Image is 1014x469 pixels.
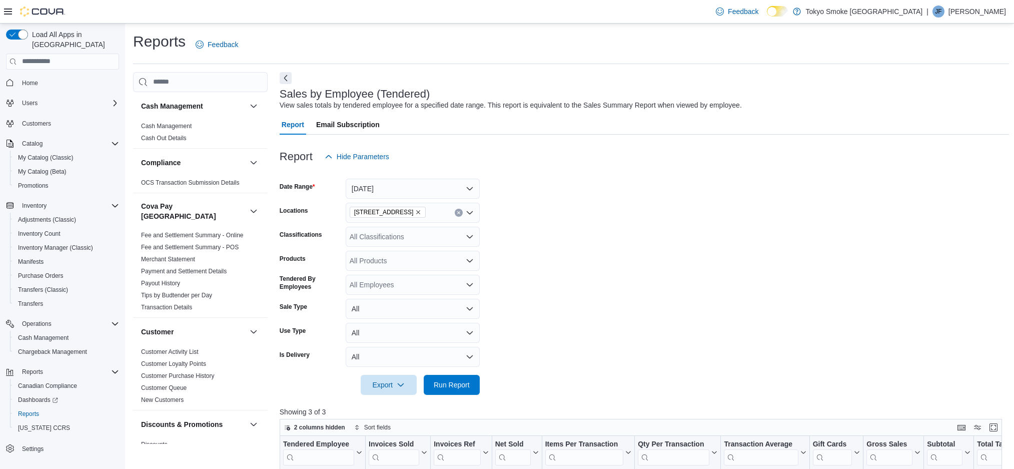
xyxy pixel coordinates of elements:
span: Payment and Settlement Details [141,267,227,275]
div: View sales totals by tendered employee for a specified date range. This report is equivalent to t... [280,100,742,111]
span: Purchase Orders [18,272,64,280]
input: Dark Mode [767,6,788,17]
label: Use Type [280,327,306,335]
div: Net Sold [495,439,530,449]
button: Discounts & Promotions [141,419,246,429]
a: Customer Activity List [141,348,199,355]
a: Inventory Manager (Classic) [14,242,97,254]
span: Inventory Manager (Classic) [18,244,93,252]
button: All [346,323,480,343]
div: Gift Cards [812,439,852,449]
p: Tokyo Smoke [GEOGRAPHIC_DATA] [806,6,923,18]
button: Adjustments (Classic) [10,213,123,227]
button: Customers [2,116,123,131]
button: Operations [18,318,56,330]
button: Operations [2,317,123,331]
button: Promotions [10,179,123,193]
a: Customer Purchase History [141,372,215,379]
div: Gross Sales [866,439,912,449]
span: Operations [18,318,119,330]
button: Home [2,76,123,90]
span: Export [367,375,411,395]
span: Inventory Count [14,228,119,240]
h3: Sales by Employee (Tendered) [280,88,430,100]
span: Transaction Details [141,303,192,311]
span: Adjustments (Classic) [18,216,76,224]
div: Items Per Transaction [545,439,623,449]
span: Customers [22,120,51,128]
a: OCS Transaction Submission Details [141,179,240,186]
button: My Catalog (Beta) [10,165,123,179]
button: Next [280,72,292,84]
span: Cash Out Details [141,134,187,142]
button: Display options [971,421,983,433]
span: Canadian Compliance [18,382,77,390]
button: Open list of options [466,257,474,265]
a: Payout History [141,280,180,287]
span: Tips by Budtender per Day [141,291,212,299]
button: Inventory [18,200,51,212]
button: Reports [10,407,123,421]
a: Reports [14,408,43,420]
label: Products [280,255,306,263]
div: Invoices Sold [369,439,419,465]
span: Adjustments (Classic) [14,214,119,226]
span: Fee and Settlement Summary - POS [141,243,239,251]
a: Dashboards [14,394,62,406]
button: 2 columns hidden [280,421,349,433]
button: Users [2,96,123,110]
span: Customers [18,117,119,130]
button: Cova Pay [GEOGRAPHIC_DATA] [141,201,246,221]
span: My Catalog (Beta) [18,168,67,176]
a: Inventory Count [14,228,65,240]
a: Discounts [141,441,168,448]
span: Customer Queue [141,384,187,392]
button: [DATE] [346,179,480,199]
button: Cash Management [10,331,123,345]
h3: Cash Management [141,101,203,111]
img: Cova [20,7,65,17]
button: Gross Sales [866,439,920,465]
button: Cash Management [141,101,246,111]
a: Feedback [712,2,762,22]
span: Dashboards [14,394,119,406]
span: Cash Management [141,122,192,130]
a: Customer Queue [141,384,187,391]
button: Run Report [424,375,480,395]
span: Washington CCRS [14,422,119,434]
div: Qty Per Transaction [638,439,709,465]
button: Cash Management [248,100,260,112]
button: Manifests [10,255,123,269]
button: Inventory Count [10,227,123,241]
span: Promotions [18,182,49,190]
a: Fee and Settlement Summary - Online [141,232,244,239]
button: Enter fullscreen [987,421,999,433]
span: Dashboards [18,396,58,404]
span: Chargeback Management [14,346,119,358]
label: Sale Type [280,303,307,311]
span: Run Report [434,380,470,390]
button: Reports [18,366,47,378]
a: Tips by Budtender per Day [141,292,212,299]
button: Purchase Orders [10,269,123,283]
a: Canadian Compliance [14,380,81,392]
div: Cova Pay [GEOGRAPHIC_DATA] [133,229,268,317]
span: Customer Loyalty Points [141,360,206,368]
button: Tendered Employee [283,439,362,465]
a: Settings [18,443,48,455]
div: Tendered Employee [283,439,354,449]
a: Adjustments (Classic) [14,214,80,226]
span: Chargeback Management [18,348,87,356]
button: Invoices Ref [434,439,488,465]
button: Compliance [141,158,246,168]
button: Sort fields [350,421,395,433]
a: Promotions [14,180,53,192]
button: Export [361,375,417,395]
span: [STREET_ADDRESS] [354,207,414,217]
h1: Reports [133,32,186,52]
div: Invoices Ref [434,439,480,449]
span: Merchant Statement [141,255,195,263]
span: Reports [14,408,119,420]
a: Chargeback Management [14,346,91,358]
